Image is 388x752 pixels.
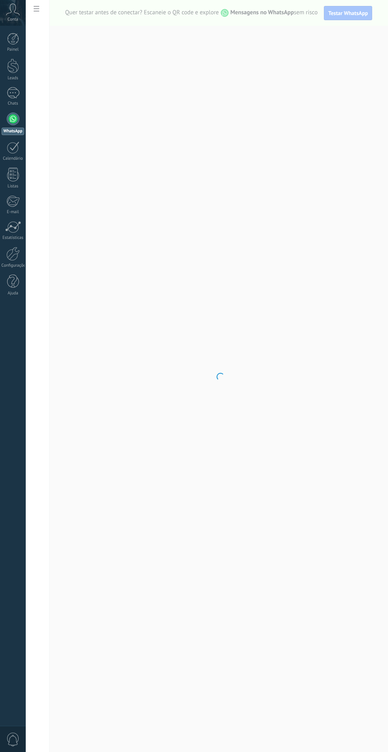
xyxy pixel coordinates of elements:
[8,17,18,22] span: Conta
[2,156,25,161] div: Calendário
[2,235,25,240] div: Estatísticas
[2,128,24,135] div: WhatsApp
[2,184,25,189] div: Listas
[2,291,25,296] div: Ajuda
[2,210,25,215] div: E-mail
[2,47,25,52] div: Painel
[2,101,25,106] div: Chats
[2,76,25,81] div: Leads
[2,263,25,268] div: Configurações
